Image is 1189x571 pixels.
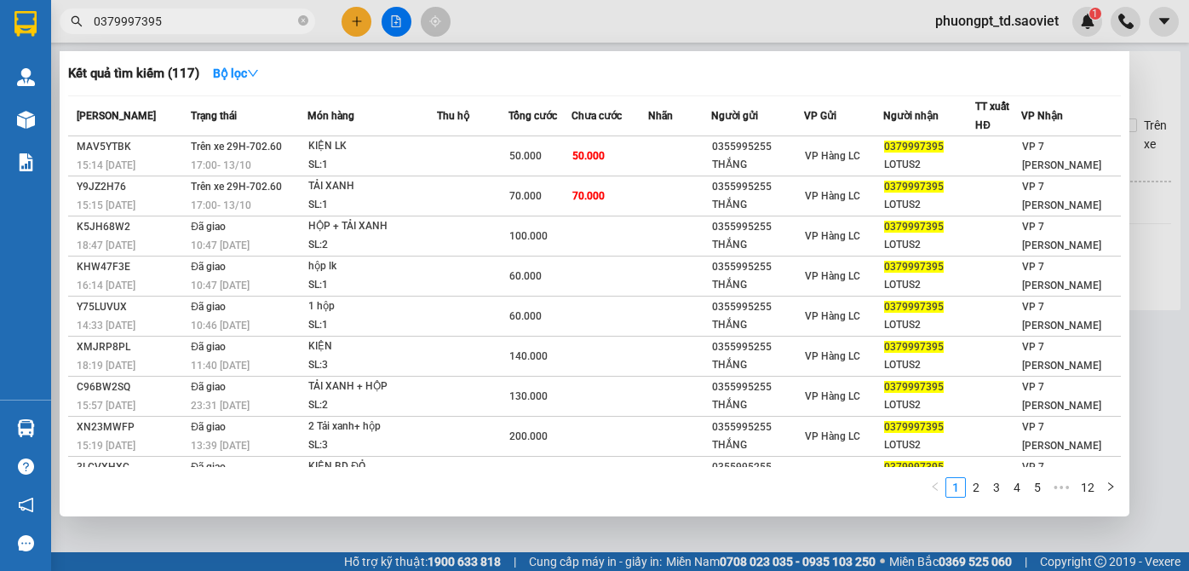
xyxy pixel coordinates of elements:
span: 15:15 [DATE] [77,199,135,211]
span: VP Nhận [1021,110,1063,122]
span: 130.000 [509,390,548,402]
span: VP 7 [PERSON_NAME] [1022,301,1101,332]
span: 15:19 [DATE] [77,440,135,452]
div: SL: 1 [308,276,436,295]
img: solution-icon [17,153,35,171]
div: 0355995255 [712,218,802,236]
li: 4 [1007,477,1027,498]
div: 0355995255 [712,138,802,156]
span: 60.000 [509,270,542,282]
span: 140.000 [509,350,548,362]
li: 1 [945,477,966,498]
div: KHW47F3E [77,258,186,276]
span: 100.000 [509,230,548,242]
span: VP Hàng LC [805,190,860,202]
span: Đã giao [191,381,226,393]
div: hộp lk [308,257,436,276]
span: 0379997395 [884,181,944,193]
span: 70.000 [572,190,605,202]
div: THẮNG [712,316,802,334]
span: 0379997395 [884,341,944,353]
button: right [1100,477,1121,498]
span: 17:00 - 13/10 [191,159,251,171]
span: TT xuất HĐ [975,101,1009,131]
span: 50.000 [509,150,542,162]
div: SL: 1 [308,156,436,175]
span: Trên xe 29H-702.60 [191,181,282,193]
span: Tổng cước [508,110,557,122]
span: VP Hàng LC [805,350,860,362]
span: VP 7 [PERSON_NAME] [1022,221,1101,251]
li: Next 5 Pages [1048,477,1075,498]
a: 12 [1076,478,1100,497]
div: 0355995255 [712,338,802,356]
span: 50.000 [572,150,605,162]
div: 0355995255 [712,178,802,196]
span: down [247,67,259,79]
span: VP 7 [PERSON_NAME] [1022,421,1101,452]
span: ••• [1048,477,1075,498]
img: warehouse-icon [17,68,35,86]
div: THẮNG [712,276,802,294]
img: warehouse-icon [17,419,35,437]
li: 12 [1075,477,1100,498]
span: 10:47 [DATE] [191,239,250,251]
div: LOTUS2 [884,396,974,414]
span: VP 7 [PERSON_NAME] [1022,181,1101,211]
span: Thu hộ [437,110,469,122]
span: Trạng thái [191,110,237,122]
span: 0379997395 [884,221,944,233]
a: 1 [946,478,965,497]
span: VP Hàng LC [805,430,860,442]
div: Y75LUVUX [77,298,186,316]
span: VP Hàng LC [805,310,860,322]
li: 3 [986,477,1007,498]
span: 0379997395 [884,421,944,433]
span: Đã giao [191,421,226,433]
span: VP Hàng LC [805,150,860,162]
img: warehouse-icon [17,111,35,129]
div: THẮNG [712,236,802,254]
span: Đã giao [191,221,226,233]
span: [PERSON_NAME] [77,110,156,122]
div: SL: 2 [308,236,436,255]
span: VP Hàng LC [805,390,860,402]
li: 5 [1027,477,1048,498]
span: VP 7 [PERSON_NAME] [1022,261,1101,291]
a: 4 [1008,478,1026,497]
span: 0379997395 [884,301,944,313]
div: Y9JZ2H76 [77,178,186,196]
div: MAV5YTBK [77,138,186,156]
span: 70.000 [509,190,542,202]
span: 0379997395 [884,461,944,473]
div: KIỆN BD ĐỎ [308,458,436,476]
span: message [18,535,34,551]
div: TẢI XANH [308,177,436,196]
span: VP 7 [PERSON_NAME] [1022,381,1101,412]
span: 16:14 [DATE] [77,280,135,291]
div: THẮNG [712,436,802,454]
span: 18:47 [DATE] [77,239,135,251]
button: left [925,477,945,498]
div: SL: 3 [308,356,436,375]
span: 0379997395 [884,381,944,393]
span: Người nhận [883,110,939,122]
li: 2 [966,477,986,498]
span: 200.000 [509,430,548,442]
div: LOTUS2 [884,196,974,214]
div: 0355995255 [712,258,802,276]
span: question-circle [18,459,34,475]
span: Đã giao [191,261,226,273]
span: VP Hàng LC [805,230,860,242]
span: Đã giao [191,301,226,313]
div: TẢI XANH + HỘP [308,378,436,396]
div: 3LCVXHXC [77,459,186,476]
strong: Bộ lọc [213,66,259,80]
span: VP 7 [PERSON_NAME] [1022,341,1101,372]
span: VP 7 [PERSON_NAME] [1022,141,1101,171]
div: THẮNG [712,196,802,214]
li: Next Page [1100,477,1121,498]
div: C96BW2SQ [77,378,186,396]
div: 0355995255 [712,459,802,476]
div: LOTUS2 [884,316,974,334]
